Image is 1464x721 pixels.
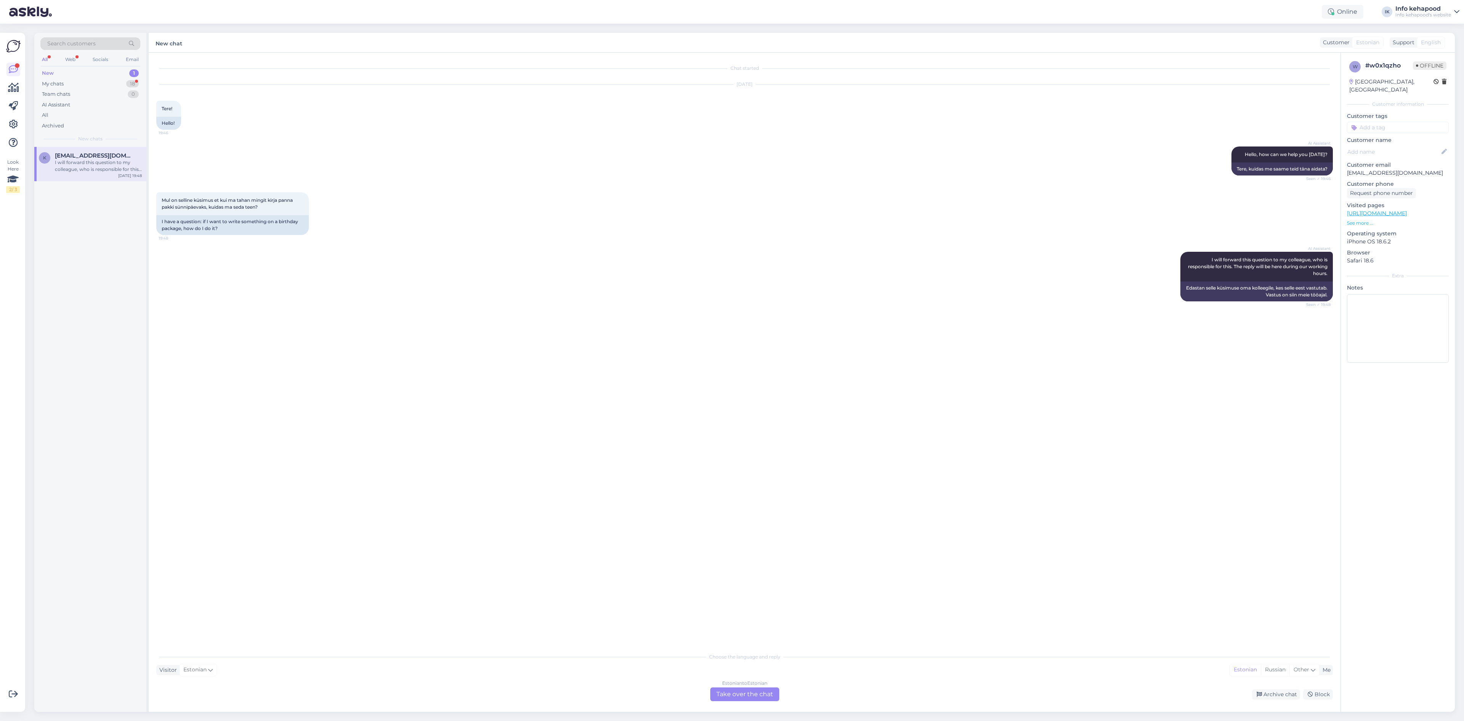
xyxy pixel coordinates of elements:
div: All [40,55,49,64]
p: [EMAIL_ADDRESS][DOMAIN_NAME] [1347,169,1449,177]
div: New [42,69,54,77]
div: Customer [1320,39,1350,47]
span: 19:48 [159,235,187,241]
div: All [42,111,48,119]
p: Customer tags [1347,112,1449,120]
div: Info kehapood [1395,6,1451,12]
span: Seen ✓ 19:46 [1302,176,1331,182]
div: [DATE] 19:48 [118,173,142,179]
div: Choose the language and reply [156,653,1333,660]
div: Tere, kuidas me saame teid täna aidata? [1231,163,1333,175]
div: Archive chat [1252,689,1300,700]
div: 2 / 3 [6,186,20,193]
div: 0 [128,90,139,98]
span: kajuelina@gmail.com [55,152,134,159]
div: Russian [1261,664,1289,676]
p: Visited pages [1347,201,1449,209]
span: English [1421,39,1441,47]
span: Search customers [47,40,96,48]
p: Customer name [1347,136,1449,144]
span: Estonian [1356,39,1379,47]
span: AI Assistant [1302,246,1331,251]
span: I will forward this question to my colleague, who is responsible for this. The reply will be here... [1188,257,1329,276]
a: [URL][DOMAIN_NAME] [1347,210,1407,217]
input: Add name [1347,148,1440,156]
div: Look Here [6,159,20,193]
div: Customer information [1347,101,1449,108]
p: Browser [1347,249,1449,257]
div: Me [1320,666,1331,674]
p: Customer email [1347,161,1449,169]
span: Offline [1413,61,1446,70]
div: Archived [42,122,64,130]
div: [DATE] [156,81,1333,88]
span: w [1353,64,1358,69]
div: Team chats [42,90,70,98]
span: Seen ✓ 19:48 [1302,302,1331,307]
p: Operating system [1347,230,1449,238]
span: New chats [78,135,103,142]
span: AI Assistant [1302,140,1331,146]
div: Take over the chat [710,687,779,701]
div: Hello! [156,117,181,130]
input: Add a tag [1347,122,1449,133]
div: Chat started [156,65,1333,72]
div: Visitor [156,666,177,674]
p: See more ... [1347,220,1449,227]
div: Estonian [1230,664,1261,676]
img: Askly Logo [6,39,21,53]
div: IK [1382,6,1392,17]
div: My chats [42,80,64,88]
p: Customer phone [1347,180,1449,188]
div: Socials [91,55,110,64]
span: Tere! [162,106,172,111]
div: Web [64,55,77,64]
div: Estonian to Estonian [722,680,767,687]
span: Hello, how can we help you [DATE]? [1245,151,1328,157]
div: # w0x1qzho [1365,61,1413,70]
div: Block [1303,689,1333,700]
div: I have a question: if I want to write something on a birthday package, how do I do it? [156,215,309,235]
span: k [43,155,47,161]
div: Info kehapood's website [1395,12,1451,18]
div: Online [1322,5,1363,19]
p: iPhone OS 18.6.2 [1347,238,1449,246]
div: Edastan selle küsimuse oma kolleegile, kes selle eest vastutab. Vastus on siin meie tööajal. [1180,282,1333,301]
span: Other [1294,666,1309,673]
a: Info kehapoodInfo kehapood's website [1395,6,1459,18]
div: Request phone number [1347,188,1416,198]
label: New chat [156,37,182,48]
span: Mul on selline küsimus et kui ma tahan mingit kirja panna pakki sünnipäevaks, kuidas ma seda teen? [162,197,294,210]
div: I will forward this question to my colleague, who is responsible for this. The reply will be here... [55,159,142,173]
div: 1 [129,69,139,77]
div: [GEOGRAPHIC_DATA], [GEOGRAPHIC_DATA] [1349,78,1433,94]
span: 19:46 [159,130,187,136]
p: Notes [1347,284,1449,292]
div: Email [124,55,140,64]
div: Extra [1347,272,1449,279]
div: Support [1390,39,1414,47]
div: 18 [126,80,139,88]
span: Estonian [183,666,207,674]
div: AI Assistant [42,101,70,109]
p: Safari 18.6 [1347,257,1449,265]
